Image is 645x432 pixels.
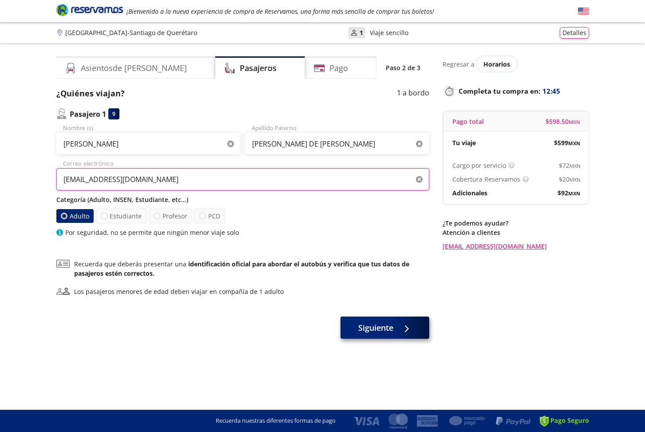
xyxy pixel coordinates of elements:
p: Paso 2 de 3 [386,63,420,72]
button: Siguiente [340,317,429,339]
span: $ 72 [559,161,580,170]
input: Apellido Paterno [245,133,429,155]
a: [EMAIL_ADDRESS][DOMAIN_NAME] [443,242,589,251]
label: Adulto [56,209,93,223]
span: 12:45 [542,86,560,96]
p: Viaje sencillo [370,28,408,37]
p: Pago total [452,117,484,126]
p: Completa tu compra en : [443,85,589,97]
p: Recuerda que deberás presentar una [74,259,429,278]
small: MXN [570,176,580,183]
input: Correo electrónico [56,168,429,190]
p: 1 [360,28,363,37]
span: Siguiente [358,322,393,334]
p: 1 a bordo [397,87,429,99]
label: Profesor [149,209,192,223]
div: Los pasajeros menores de edad deben viajar en compañía de 1 adulto [74,287,284,296]
small: MXN [570,162,580,169]
small: MXN [569,119,580,125]
input: Nombre (s) [56,133,241,155]
span: $ 599 [554,138,580,147]
small: MXN [568,190,580,197]
label: Estudiante [96,209,146,223]
p: Cargo por servicio [452,161,506,170]
p: Por seguridad, no se permite que ningún menor viaje solo [65,228,239,237]
h4: Pasajeros [240,62,277,74]
h4: Asientos de [PERSON_NAME] [81,62,187,74]
p: Regresar a [443,59,475,69]
h4: Pago [329,62,348,74]
p: ¿Te podemos ayudar? [443,218,589,228]
b: identificación oficial para abordar el autobús y verifica que tus datos de pasajeros estén correc... [74,260,409,277]
p: Tu viaje [452,138,476,147]
p: Pasajero 1 [70,109,106,119]
p: Cobertura Reservamos [452,174,520,184]
span: Horarios [483,60,510,68]
p: Atención a clientes [443,228,589,237]
i: Brand Logo [56,3,123,16]
p: Adicionales [452,188,487,198]
span: $ 598.50 [546,117,580,126]
span: $ 20 [559,174,580,184]
p: Recuerda nuestras diferentes formas de pago [216,416,336,425]
p: [GEOGRAPHIC_DATA] - Santiago de Querétaro [65,28,197,37]
p: Categoría (Adulto, INSEN, Estudiante, etc...) [56,195,429,204]
button: English [578,6,589,17]
div: Regresar a ver horarios [443,56,589,71]
em: ¡Bienvenido a la nueva experiencia de compra de Reservamos, una forma más sencilla de comprar tus... [127,7,434,16]
label: PCD [194,209,225,223]
div: 9 [108,108,119,119]
a: Brand Logo [56,3,123,19]
p: ¿Quiénes viajan? [56,87,125,99]
small: MXN [568,140,580,147]
span: $ 92 [558,188,580,198]
button: Detalles [560,27,589,39]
